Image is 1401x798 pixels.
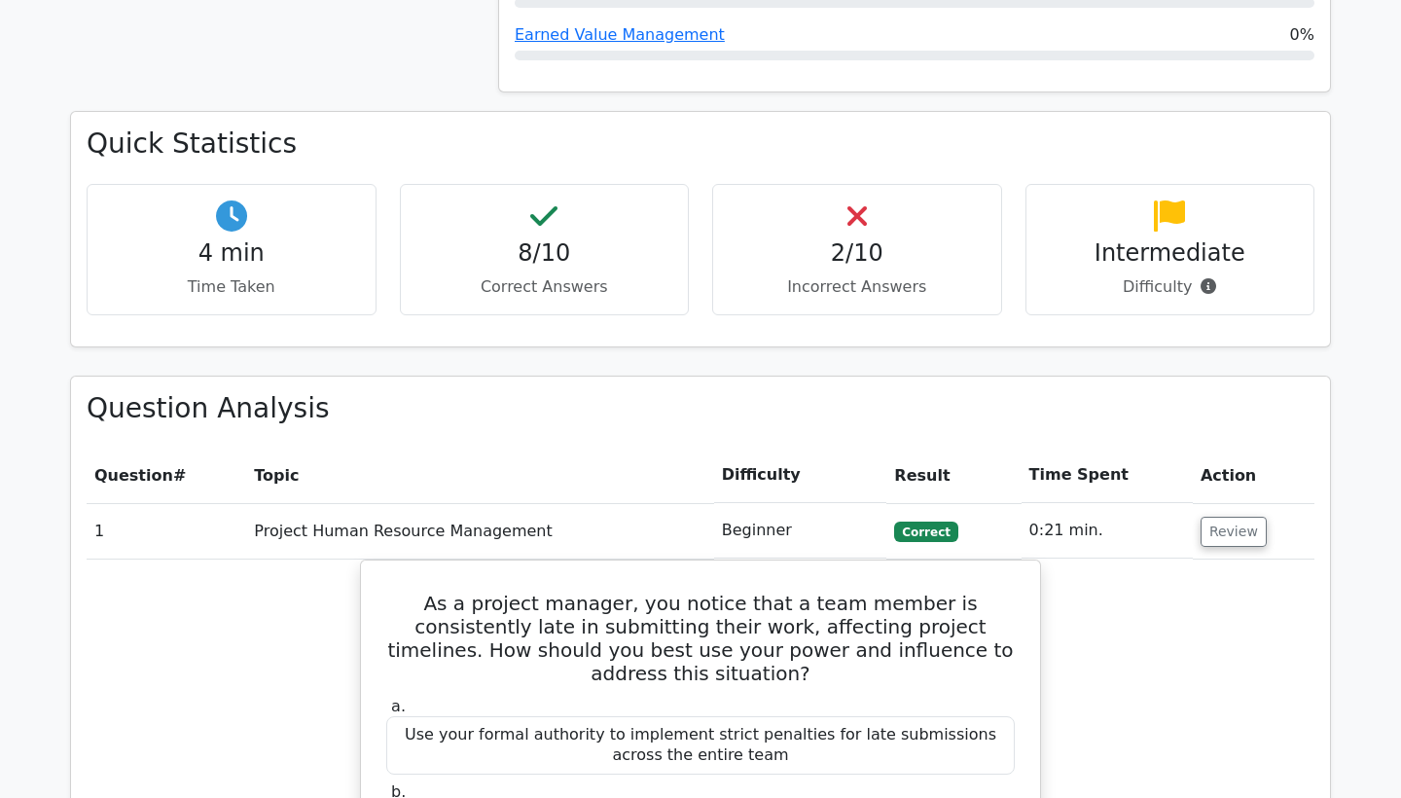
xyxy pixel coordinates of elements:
div: Use your formal authority to implement strict penalties for late submissions across the entire team [386,716,1015,775]
th: Difficulty [714,448,887,503]
th: Topic [246,448,713,503]
a: Earned Value Management [515,25,725,44]
h4: 2/10 [729,239,986,268]
h4: 4 min [103,239,360,268]
span: 0% [1290,23,1314,47]
p: Correct Answers [416,275,673,299]
th: Action [1193,448,1314,503]
span: Correct [894,522,957,541]
td: 1 [87,503,246,559]
th: # [87,448,246,503]
td: Beginner [714,503,887,559]
th: Result [886,448,1021,503]
td: Project Human Resource Management [246,503,713,559]
h3: Question Analysis [87,392,1314,425]
th: Time Spent [1022,448,1193,503]
p: Incorrect Answers [729,275,986,299]
span: Question [94,466,173,485]
p: Time Taken [103,275,360,299]
h4: 8/10 [416,239,673,268]
h5: As a project manager, you notice that a team member is consistently late in submitting their work... [384,592,1017,685]
h3: Quick Statistics [87,127,1314,161]
span: a. [391,697,406,715]
button: Review [1201,517,1267,547]
p: Difficulty [1042,275,1299,299]
td: 0:21 min. [1022,503,1193,559]
h4: Intermediate [1042,239,1299,268]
